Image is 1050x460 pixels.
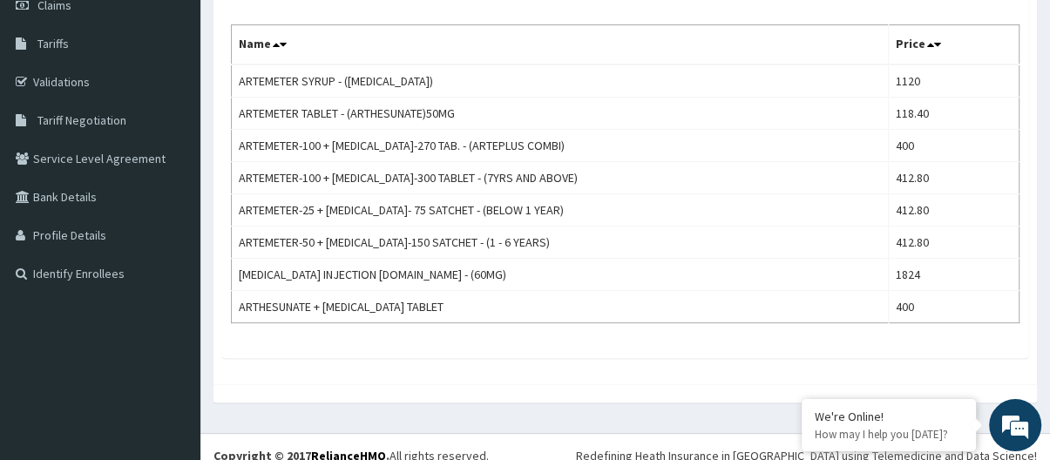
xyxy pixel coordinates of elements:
[888,259,1019,291] td: 1824
[37,112,126,128] span: Tariff Negotiation
[815,409,963,424] div: We're Online!
[888,98,1019,130] td: 118.40
[815,427,963,442] p: How may I help you today?
[888,227,1019,259] td: 412.80
[232,194,889,227] td: ARTEMETER-25 + [MEDICAL_DATA]- 75 SATCHET - (BELOW 1 YEAR)
[91,98,293,120] div: Chat with us now
[232,98,889,130] td: ARTEMETER TABLET - (ARTHESUNATE)50MG
[232,162,889,194] td: ARTEMETER-100 + [MEDICAL_DATA]-300 TABLET - (7YRS AND ABOVE)
[888,25,1019,65] th: Price
[232,259,889,291] td: [MEDICAL_DATA] INJECTION [DOMAIN_NAME] - (60MG)
[888,64,1019,98] td: 1120
[888,130,1019,162] td: 400
[9,289,332,350] textarea: Type your message and hit 'Enter'
[286,9,328,51] div: Minimize live chat window
[232,227,889,259] td: ARTEMETER-50 + [MEDICAL_DATA]-150 SATCHET - (1 - 6 YEARS)
[888,162,1019,194] td: 412.80
[888,291,1019,323] td: 400
[232,25,889,65] th: Name
[232,64,889,98] td: ARTEMETER SYRUP - ([MEDICAL_DATA])
[32,87,71,131] img: d_794563401_company_1708531726252_794563401
[232,130,889,162] td: ARTEMETER-100 + [MEDICAL_DATA]-270 TAB. - (ARTEPLUS COMBI)
[232,291,889,323] td: ARTHESUNATE + [MEDICAL_DATA] TABLET
[888,194,1019,227] td: 412.80
[37,36,69,51] span: Tariffs
[101,126,240,302] span: We're online!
